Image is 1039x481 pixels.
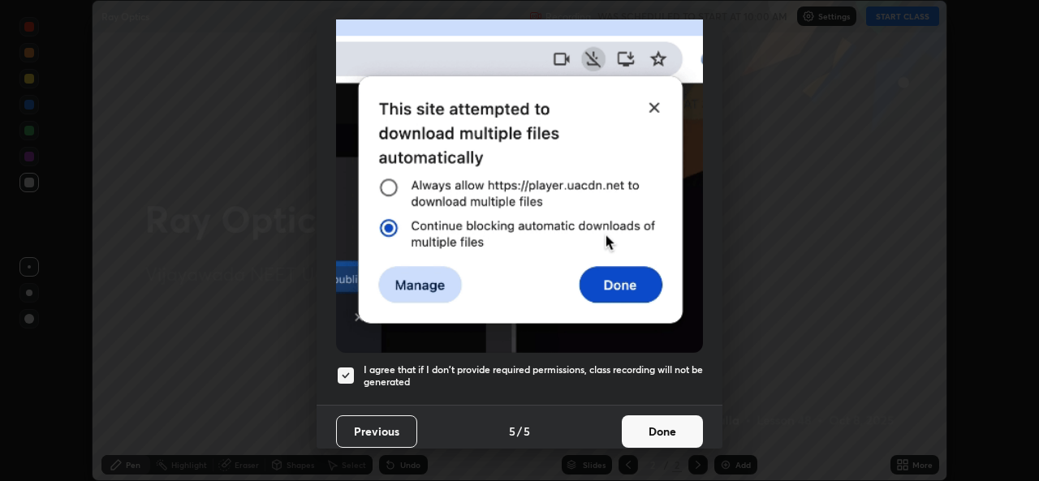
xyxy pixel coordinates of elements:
[364,363,703,389] h5: I agree that if I don't provide required permissions, class recording will not be generated
[336,415,417,448] button: Previous
[622,415,703,448] button: Done
[509,423,515,440] h4: 5
[517,423,522,440] h4: /
[524,423,530,440] h4: 5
